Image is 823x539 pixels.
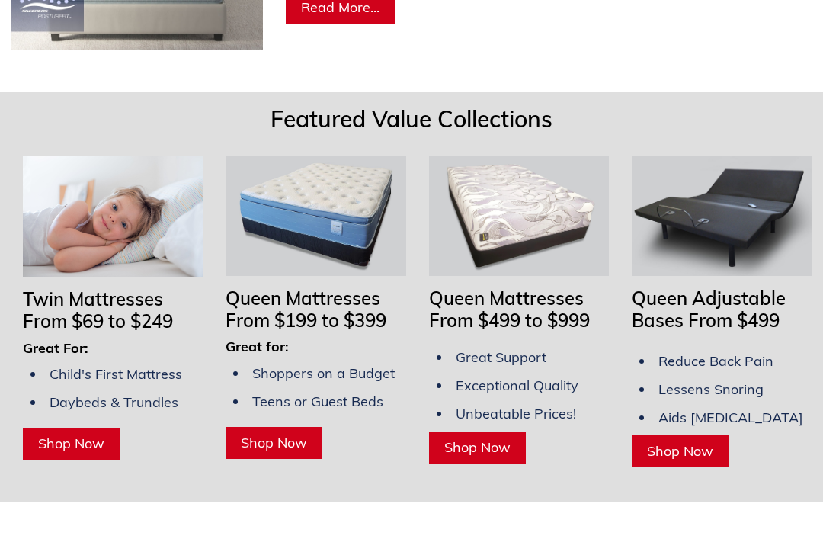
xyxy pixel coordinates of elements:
img: Twin Mattresses From $69 to $169 [23,156,203,277]
span: Shop Now [241,434,307,451]
span: Daybeds & Trundles [50,393,178,411]
span: Great for: [226,338,289,355]
span: From $69 to $249 [23,310,173,332]
span: Queen Adjustable Bases From $499 [632,287,786,332]
span: Queen Mattresses [226,287,380,310]
a: Shop Now [429,432,526,464]
span: Queen Mattresses [429,287,584,310]
span: Reduce Back Pain [658,352,773,370]
img: Queen Mattresses From $449 to $949 [429,156,609,275]
span: Exceptional Quality [456,377,578,394]
span: From $499 to $999 [429,309,590,332]
span: Twin Mattresses [23,287,163,310]
span: Great Support [456,348,546,366]
a: Shop Now [23,428,120,460]
span: Shop Now [647,442,713,460]
span: Shop Now [38,435,104,452]
a: Shop Now [226,427,322,459]
span: Child's First Mattress [50,365,182,383]
img: Queen Mattresses From $199 to $349 [226,156,405,275]
span: Teens or Guest Beds [252,393,383,410]
span: Lessens Snoring [658,380,764,398]
span: Featured Value Collections [271,104,552,133]
span: Shop Now [444,438,511,456]
a: Shop Now [632,435,729,467]
img: Adjustable Bases Starting at $379 [632,156,812,276]
span: Unbeatable Prices! [456,405,576,422]
span: From $199 to $399 [226,309,386,332]
span: Great For: [23,339,88,357]
span: Shoppers on a Budget [252,364,395,382]
span: Aids [MEDICAL_DATA] [658,409,803,426]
